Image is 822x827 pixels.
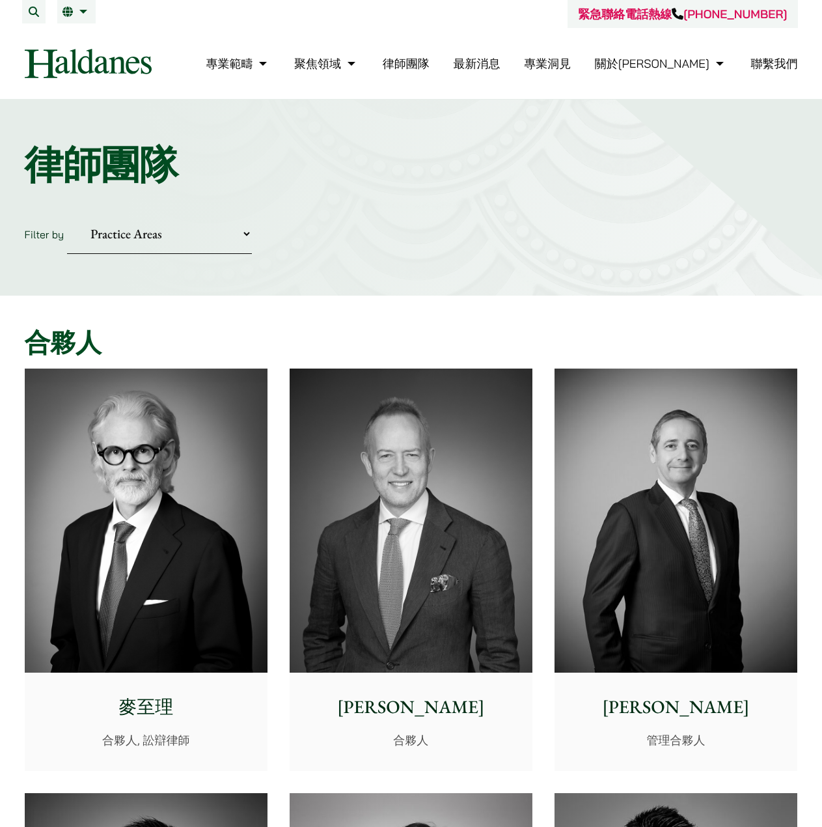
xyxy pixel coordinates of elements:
a: [PERSON_NAME] 管理合夥人 [555,369,797,771]
a: 聚焦領域 [294,56,359,71]
a: 律師團隊 [383,56,430,71]
a: 最新消息 [453,56,500,71]
label: Filter by [25,228,64,241]
a: 專業範疇 [206,56,270,71]
a: [PERSON_NAME] 合夥人 [290,369,532,771]
a: 專業洞見 [524,56,571,71]
h2: 合夥人 [25,327,798,358]
a: 繁 [62,7,90,17]
p: 管理合夥人 [565,731,787,749]
a: 關於何敦 [595,56,727,71]
h1: 律師團隊 [25,141,798,188]
a: 緊急聯絡電話熱線[PHONE_NUMBER] [578,7,787,21]
img: Logo of Haldanes [25,49,152,78]
p: 麥至理 [35,694,257,721]
p: 合夥人, 訟辯律師 [35,731,257,749]
p: [PERSON_NAME] [300,694,522,721]
a: 聯繫我們 [751,56,798,71]
a: 麥至理 合夥人, 訟辯律師 [25,369,267,771]
p: [PERSON_NAME] [565,694,787,721]
p: 合夥人 [300,731,522,749]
